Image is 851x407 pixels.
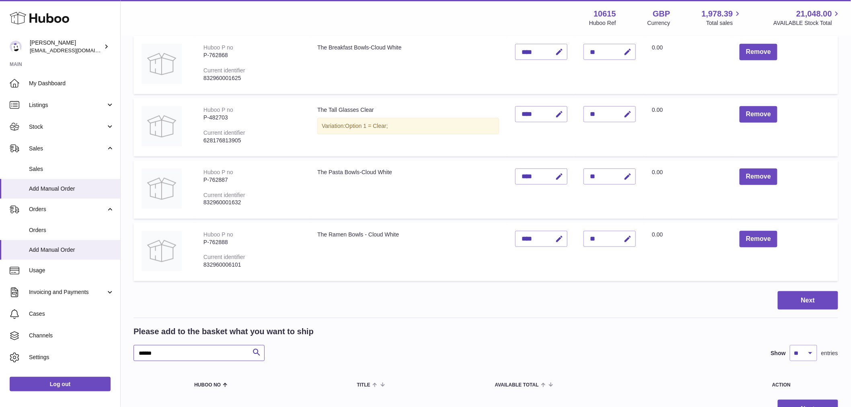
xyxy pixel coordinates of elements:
[30,47,118,53] span: [EMAIL_ADDRESS][DOMAIN_NAME]
[203,137,301,144] div: 628176813905
[30,39,102,54] div: [PERSON_NAME]
[309,223,507,281] td: The Ramen Bowls - Cloud White
[194,382,221,388] span: Huboo no
[142,231,182,271] img: The Ramen Bowls - Cloud White
[773,19,841,27] span: AVAILABLE Stock Total
[706,19,742,27] span: Total sales
[740,44,777,60] button: Remove
[142,106,182,146] img: The Tall Glasses Clear
[702,8,733,19] span: 1,978.39
[740,169,777,185] button: Remove
[345,123,388,129] span: Option 1 = Clear;
[29,101,106,109] span: Listings
[203,176,301,184] div: P-762887
[29,246,114,254] span: Add Manual Order
[740,231,777,247] button: Remove
[142,169,182,209] img: The Pasta Bowls-Cloud White
[10,41,22,53] img: internalAdmin-10615@internal.huboo.com
[778,291,838,310] button: Next
[29,165,114,173] span: Sales
[725,373,838,396] th: Action
[29,288,106,296] span: Invoicing and Payments
[29,267,114,274] span: Usage
[652,231,663,238] span: 0.00
[29,206,106,213] span: Orders
[203,169,233,175] div: Huboo P no
[771,349,786,357] label: Show
[796,8,832,19] span: 21,048.00
[29,332,114,339] span: Channels
[652,169,663,175] span: 0.00
[203,254,245,260] div: Current identifier
[203,67,245,74] div: Current identifier
[10,377,111,391] a: Log out
[740,106,777,123] button: Remove
[203,192,245,198] div: Current identifier
[589,19,616,27] div: Huboo Ref
[29,310,114,318] span: Cases
[134,326,314,337] h2: Please add to the basket what you want to ship
[652,44,663,51] span: 0.00
[357,382,370,388] span: Title
[203,261,301,269] div: 832960006101
[495,382,539,388] span: AVAILABLE Total
[653,8,670,19] strong: GBP
[309,98,507,156] td: The Tall Glasses Clear
[702,8,742,27] a: 1,978.39 Total sales
[29,185,114,193] span: Add Manual Order
[203,107,233,113] div: Huboo P no
[203,44,233,51] div: Huboo P no
[203,51,301,59] div: P-762868
[203,114,301,121] div: P-482703
[309,160,507,219] td: The Pasta Bowls-Cloud White
[652,107,663,113] span: 0.00
[29,354,114,361] span: Settings
[203,238,301,246] div: P-762888
[203,129,245,136] div: Current identifier
[594,8,616,19] strong: 10615
[317,118,499,134] div: Variation:
[309,36,507,94] td: The Breakfast Bowls-Cloud White
[647,19,670,27] div: Currency
[29,226,114,234] span: Orders
[773,8,841,27] a: 21,048.00 AVAILABLE Stock Total
[29,145,106,152] span: Sales
[203,199,301,206] div: 832960001632
[29,80,114,87] span: My Dashboard
[203,231,233,238] div: Huboo P no
[821,349,838,357] span: entries
[203,74,301,82] div: 832960001625
[29,123,106,131] span: Stock
[142,44,182,84] img: The Breakfast Bowls-Cloud White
